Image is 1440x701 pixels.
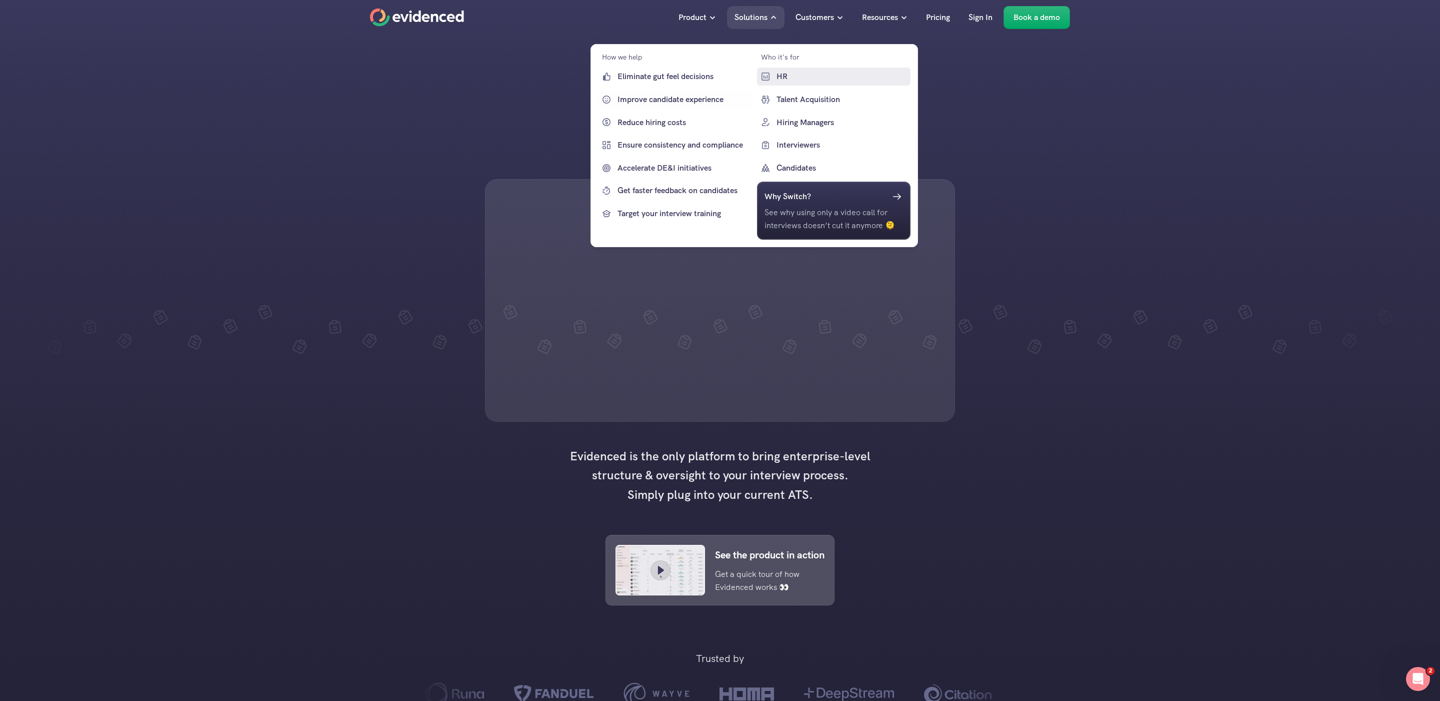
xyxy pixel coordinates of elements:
p: Improve candidate experience [617,93,749,106]
a: Interviewers [756,136,910,154]
a: See the product in actionGet a quick tour of how Evidenced works 👀 [605,535,834,605]
a: Accelerate DE&I initiatives [598,159,752,177]
h1: Run interviews you can rely on. [577,60,862,144]
a: Candidates [756,159,910,177]
p: Eliminate gut feel decisions [617,70,749,83]
a: Hiring Managers [756,113,910,131]
p: Who it's for [760,52,799,63]
p: Ensure consistency and compliance [617,139,749,152]
a: Pricing [918,6,957,29]
p: Reduce hiring costs [617,116,749,129]
p: Book a demo [1013,11,1060,24]
a: Improve candidate experience [598,91,752,109]
h6: Why Switch? [764,190,810,203]
p: See the product in action [715,547,824,563]
a: Talent Acquisition [756,91,910,109]
a: Sign In [961,6,1000,29]
a: Reduce hiring costs [598,113,752,131]
p: Resources [862,11,898,24]
a: HR [756,68,910,86]
p: Solutions [734,11,767,24]
p: Sign In [968,11,992,24]
p: Interviewers [776,139,908,152]
p: See why using only a video call for interviews doesn’t cut it anymore 🫠 [764,206,903,232]
iframe: Intercom live chat [1406,667,1430,691]
p: HR [776,70,908,83]
p: Candidates [776,162,908,175]
a: Why Switch?See why using only a video call for interviews doesn’t cut it anymore 🫠 [756,182,910,239]
a: Eliminate gut feel decisions [598,68,752,86]
h4: Evidenced is the only platform to bring enterprise-level structure & oversight to your interview ... [565,447,875,504]
span: 2 [1426,667,1434,675]
p: Hiring Managers [776,116,908,129]
p: Target your interview training [617,207,749,220]
p: Product [678,11,706,24]
p: Pricing [926,11,950,24]
a: Target your interview training [598,205,752,223]
p: How we help [602,52,642,63]
p: Accelerate DE&I initiatives [617,162,749,175]
a: Book a demo [1003,6,1070,29]
p: Get faster feedback on candidates [617,184,749,197]
p: Talent Acquisition [776,93,908,106]
p: Get a quick tour of how Evidenced works 👀 [715,568,809,593]
p: Trusted by [696,650,744,666]
a: Get faster feedback on candidates [598,182,752,200]
a: Ensure consistency and compliance [598,136,752,154]
a: Home [370,9,464,27]
p: Customers [795,11,834,24]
